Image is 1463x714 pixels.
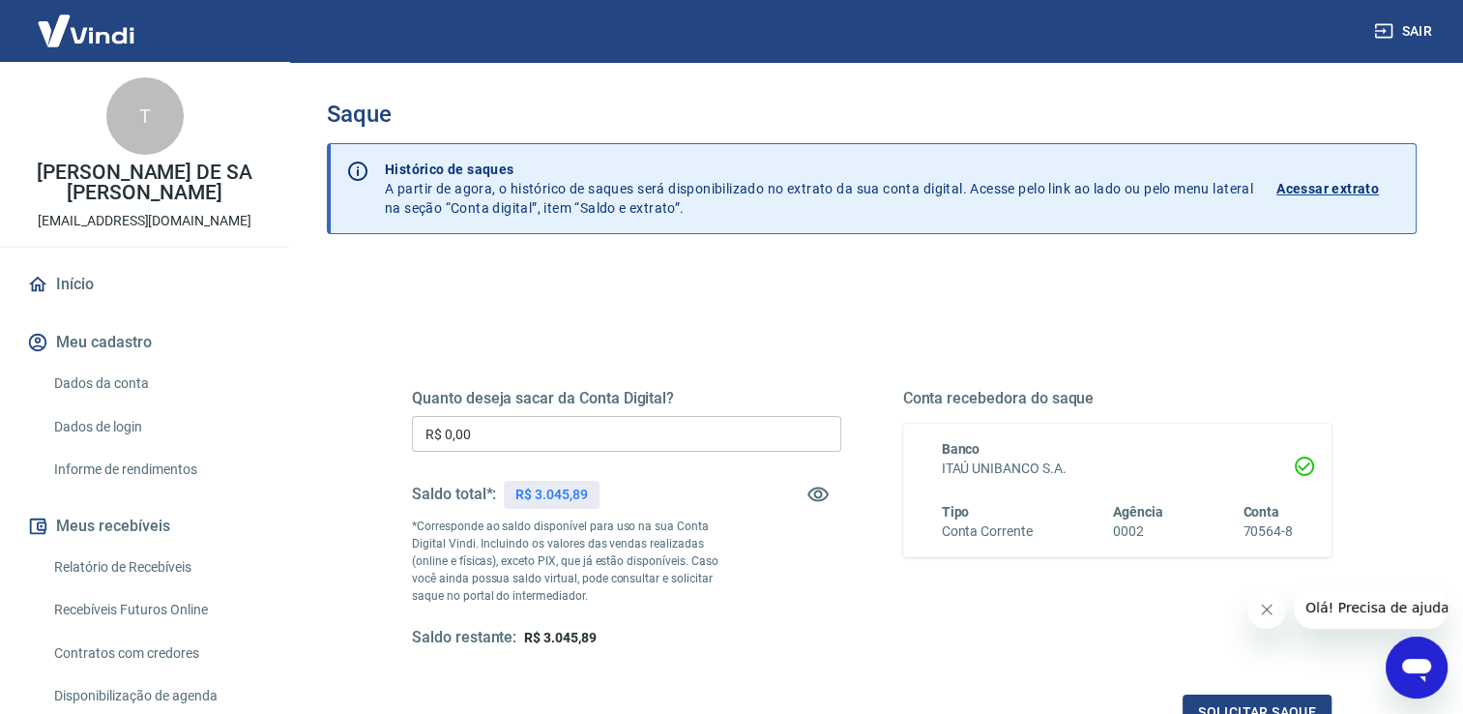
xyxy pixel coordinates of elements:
[385,160,1253,218] p: A partir de agora, o histórico de saques será disponibilizado no extrato da sua conta digital. Ac...
[1294,586,1448,629] iframe: Mensagem da empresa
[942,459,1294,479] h6: ITAÚ UNIBANCO S.A.
[903,389,1332,408] h5: Conta recebedora do saque
[385,160,1253,179] p: Histórico de saques
[46,634,266,673] a: Contratos com credores
[1113,504,1163,520] span: Agência
[46,450,266,490] a: Informe de rendimentos
[412,628,516,648] h5: Saldo restante:
[46,407,266,447] a: Dados de login
[524,630,596,645] span: R$ 3.045,89
[1276,179,1379,198] p: Acessar extrato
[12,14,162,29] span: Olá! Precisa de ajuda?
[23,505,266,548] button: Meus recebíveis
[106,77,184,155] div: T
[46,548,266,587] a: Relatório de Recebíveis
[1243,504,1279,520] span: Conta
[327,101,1417,128] h3: Saque
[1386,637,1448,699] iframe: Botão para abrir a janela de mensagens
[23,1,149,60] img: Vindi
[1276,160,1400,218] a: Acessar extrato
[942,504,970,520] span: Tipo
[15,163,274,203] p: [PERSON_NAME] DE SA [PERSON_NAME]
[46,364,266,403] a: Dados da conta
[1243,521,1293,542] h6: 70564-8
[23,263,266,306] a: Início
[1113,521,1163,542] h6: 0002
[412,485,496,504] h5: Saldo total*:
[1370,14,1440,49] button: Sair
[942,441,980,457] span: Banco
[515,485,587,505] p: R$ 3.045,89
[942,521,1033,542] h6: Conta Corrente
[412,518,734,605] p: *Corresponde ao saldo disponível para uso na sua Conta Digital Vindi. Incluindo os valores das ve...
[46,590,266,630] a: Recebíveis Futuros Online
[23,321,266,364] button: Meu cadastro
[1247,590,1286,629] iframe: Fechar mensagem
[412,389,841,408] h5: Quanto deseja sacar da Conta Digital?
[38,211,251,231] p: [EMAIL_ADDRESS][DOMAIN_NAME]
